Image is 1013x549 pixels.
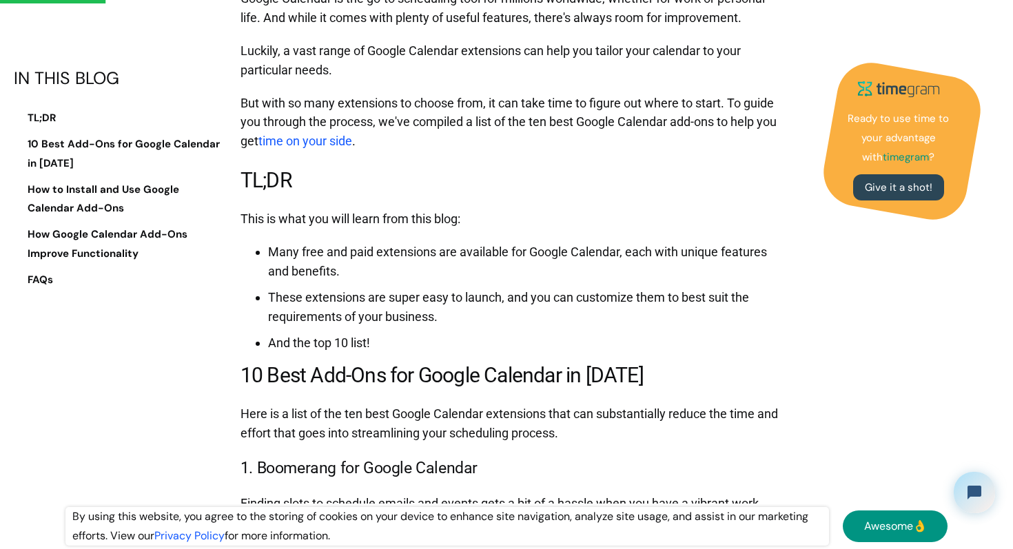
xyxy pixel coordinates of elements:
a: Give it a shot! [853,174,944,200]
p: But with so many extensions to choose from, it can take time to figure out where to start. To gui... [241,87,779,158]
a: Awesome👌 [843,510,948,542]
a: FAQs [14,271,221,290]
a: 10 Best Add-Ons for Google Calendar in [DATE] [14,135,221,174]
li: Many free and paid extensions are available for Google Calendar, each with unique features and be... [268,242,779,281]
p: Here is a list of the ten best Google Calendar extensions that can substantially reduce the time ... [241,397,779,450]
h2: TL;DR [241,165,779,196]
div: By using this website, you agree to the storing of cookies on your device to enhance site navigat... [65,507,829,546]
img: timegram logo [850,76,947,103]
p: Ready to use time to your advantage with ? [843,110,954,167]
h2: 10 Best Add-Ons for Google Calendar in [DATE] [241,360,779,391]
p: This is what you will learn from this blog: [241,203,779,236]
h3: 1. Boomerang for Google Calendar [241,457,779,481]
a: Privacy Policy [154,528,225,543]
a: time on your side [258,134,352,148]
a: TL;DR [14,109,221,128]
li: These extensions are super easy to launch, and you can customize them to best suit the requiremen... [268,288,779,327]
strong: timegram [883,150,929,164]
a: How Google Calendar Add-Ons Improve Functionality [14,225,221,264]
div: IN THIS BLOG [14,69,221,88]
a: How to Install and Use Google Calendar Add-Ons [14,180,221,219]
li: And the top 10 list! [268,333,779,353]
iframe: Tidio Chat [942,460,1007,525]
p: Luckily, a vast range of Google Calendar extensions can help you tailor your calendar to your par... [241,34,779,87]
